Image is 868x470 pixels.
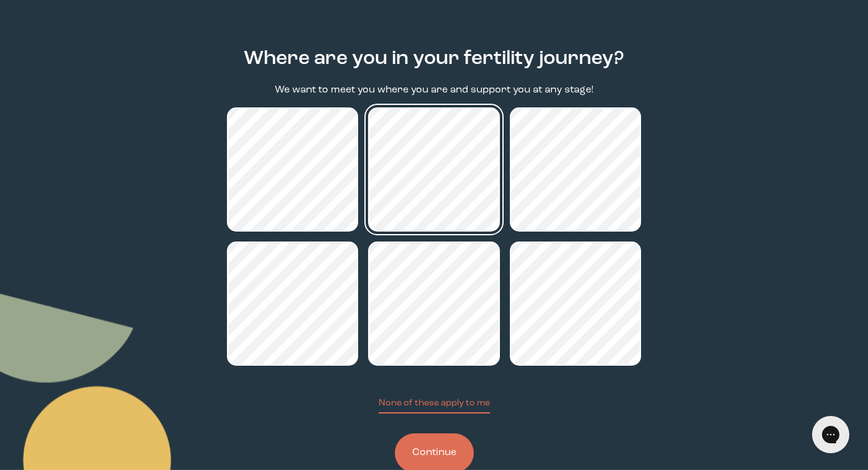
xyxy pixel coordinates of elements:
[379,397,490,414] button: None of these apply to me
[806,412,856,458] iframe: Gorgias live chat messenger
[244,45,624,73] h2: Where are you in your fertility journey?
[275,83,593,97] p: We want to meet you where you are and support you at any stage!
